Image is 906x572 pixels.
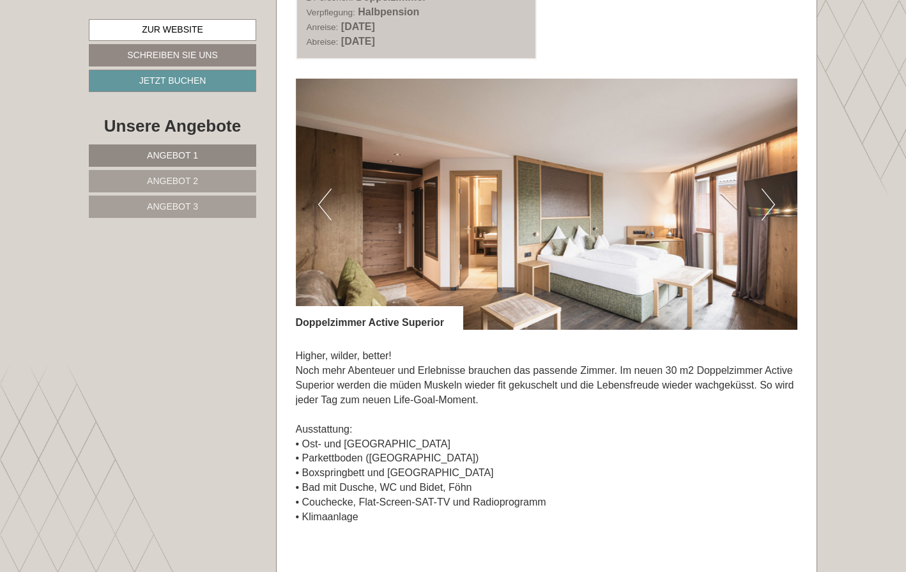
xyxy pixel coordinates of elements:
div: Doppelzimmer Active Superior [296,306,463,330]
b: Halbpension [358,6,419,17]
span: Angebot 3 [147,201,198,212]
small: Verpflegung: [307,8,355,17]
img: image [296,79,798,330]
span: Angebot 1 [147,150,198,160]
a: Schreiben Sie uns [89,44,256,66]
button: Next [762,189,775,220]
button: Previous [318,189,332,220]
div: Unsere Angebote [89,114,256,138]
span: Angebot 2 [147,176,198,186]
small: Anreise: [307,22,339,32]
a: Jetzt buchen [89,70,256,92]
a: Zur Website [89,19,256,41]
small: Abreise: [307,37,339,47]
b: [DATE] [341,21,375,32]
p: Higher, wilder, better! Noch mehr Abenteuer und Erlebnisse brauchen das passende Zimmer. Im neuen... [296,349,798,524]
b: [DATE] [341,36,375,47]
